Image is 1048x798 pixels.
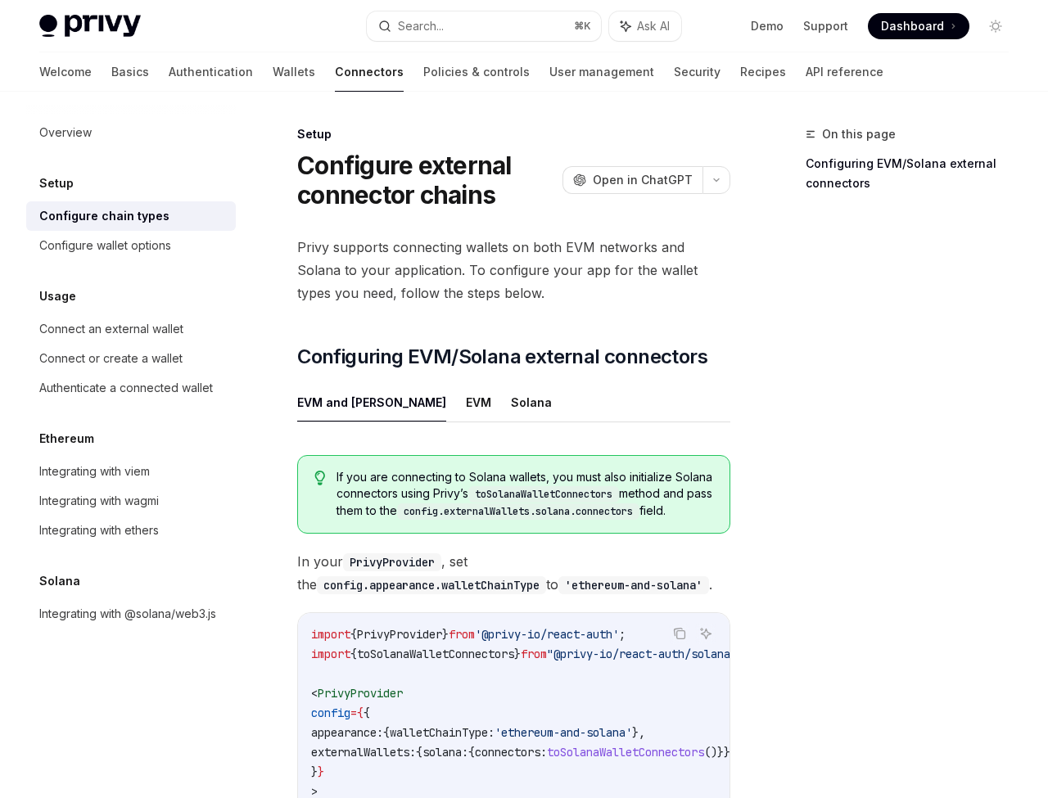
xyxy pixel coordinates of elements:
[26,457,236,486] a: Integrating with viem
[468,745,475,760] span: {
[297,383,446,422] button: EVM and [PERSON_NAME]
[39,349,183,368] div: Connect or create a wallet
[39,604,216,624] div: Integrating with @solana/web3.js
[350,627,357,642] span: {
[704,745,730,760] span: ()}}
[422,745,468,760] span: solana:
[311,627,350,642] span: import
[383,725,390,740] span: {
[695,623,716,644] button: Ask AI
[39,521,159,540] div: Integrating with ethers
[674,52,720,92] a: Security
[619,627,626,642] span: ;
[637,18,670,34] span: Ask AI
[297,151,556,210] h1: Configure external connector chains
[397,503,639,520] code: config.externalWallets.solana.connectors
[26,599,236,629] a: Integrating with @solana/web3.js
[364,706,370,720] span: {
[390,725,495,740] span: walletChainType:
[39,15,141,38] img: light logo
[39,52,92,92] a: Welcome
[547,647,737,661] span: "@privy-io/react-auth/solana"
[442,627,449,642] span: }
[475,627,619,642] span: '@privy-io/react-auth'
[273,52,315,92] a: Wallets
[367,11,601,41] button: Search...⌘K
[350,647,357,661] span: {
[593,172,693,188] span: Open in ChatGPT
[574,20,591,33] span: ⌘ K
[26,516,236,545] a: Integrating with ethers
[311,706,350,720] span: config
[26,314,236,344] a: Connect an external wallet
[39,429,94,449] h5: Ethereum
[311,647,350,661] span: import
[337,469,713,520] span: If you are connecting to Solana wallets, you must also initialize Solana connectors using Privy’s...
[111,52,149,92] a: Basics
[39,319,183,339] div: Connect an external wallet
[169,52,253,92] a: Authentication
[822,124,896,144] span: On this page
[311,745,416,760] span: externalWallets:
[26,231,236,260] a: Configure wallet options
[39,491,159,511] div: Integrating with wagmi
[26,486,236,516] a: Integrating with wagmi
[740,52,786,92] a: Recipes
[357,706,364,720] span: {
[868,13,969,39] a: Dashboard
[26,373,236,403] a: Authenticate a connected wallet
[39,174,74,193] h5: Setup
[357,647,514,661] span: toSolanaWalletConnectors
[297,344,707,370] span: Configuring EVM/Solana external connectors
[398,16,444,36] div: Search...
[475,745,547,760] span: connectors:
[318,764,324,779] span: }
[311,764,318,779] span: }
[562,166,702,194] button: Open in ChatGPT
[803,18,848,34] a: Support
[466,383,491,422] button: EVM
[806,52,883,92] a: API reference
[357,627,442,642] span: PrivyProvider
[297,236,730,304] span: Privy supports connecting wallets on both EVM networks and Solana to your application. To configu...
[311,725,383,740] span: appearance:
[335,52,404,92] a: Connectors
[314,471,326,485] svg: Tip
[632,725,645,740] span: },
[39,206,169,226] div: Configure chain types
[343,553,441,571] code: PrivyProvider
[297,550,730,596] span: In your , set the to .
[416,745,422,760] span: {
[982,13,1009,39] button: Toggle dark mode
[39,236,171,255] div: Configure wallet options
[350,706,357,720] span: =
[39,462,150,481] div: Integrating with viem
[39,123,92,142] div: Overview
[881,18,944,34] span: Dashboard
[549,52,654,92] a: User management
[317,576,546,594] code: config.appearance.walletChainType
[26,118,236,147] a: Overview
[423,52,530,92] a: Policies & controls
[318,686,403,701] span: PrivyProvider
[514,647,521,661] span: }
[468,486,619,503] code: toSolanaWalletConnectors
[39,571,80,591] h5: Solana
[521,647,547,661] span: from
[26,344,236,373] a: Connect or create a wallet
[495,725,632,740] span: 'ethereum-and-solana'
[311,686,318,701] span: <
[449,627,475,642] span: from
[547,745,704,760] span: toSolanaWalletConnectors
[558,576,709,594] code: 'ethereum-and-solana'
[806,151,1022,196] a: Configuring EVM/Solana external connectors
[39,286,76,306] h5: Usage
[39,378,213,398] div: Authenticate a connected wallet
[751,18,784,34] a: Demo
[26,201,236,231] a: Configure chain types
[609,11,681,41] button: Ask AI
[297,126,730,142] div: Setup
[669,623,690,644] button: Copy the contents from the code block
[511,383,552,422] button: Solana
